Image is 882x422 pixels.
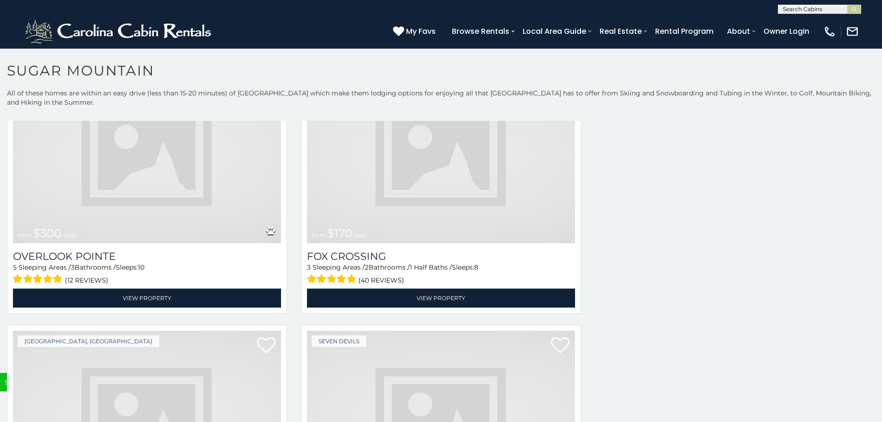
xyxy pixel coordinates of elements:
[312,232,325,239] span: from
[474,263,478,271] span: 8
[71,263,75,271] span: 3
[18,335,159,347] a: [GEOGRAPHIC_DATA], [GEOGRAPHIC_DATA]
[307,263,311,271] span: 3
[846,25,859,38] img: mail-regular-white.png
[410,263,452,271] span: 1 Half Baths /
[406,25,436,37] span: My Favs
[63,232,76,239] span: daily
[13,250,281,263] a: Overlook Pointe
[551,336,569,356] a: Add to favorites
[358,274,404,286] span: (40 reviews)
[365,263,369,271] span: 2
[518,23,591,39] a: Local Area Guide
[18,232,31,239] span: from
[13,63,281,243] a: from $300 daily
[13,289,281,308] a: View Property
[33,227,62,240] span: $300
[138,263,144,271] span: 10
[307,63,575,243] img: dummy-image.jpg
[327,227,352,240] span: $170
[257,336,275,356] a: Add to favorites
[13,263,17,271] span: 5
[393,25,438,38] a: My Favs
[65,274,108,286] span: (12 reviews)
[307,289,575,308] a: View Property
[307,263,575,286] div: Sleeping Areas / Bathrooms / Sleeps:
[722,23,755,39] a: About
[307,63,575,243] a: from $170 daily
[13,263,281,286] div: Sleeping Areas / Bathrooms / Sleeps:
[447,23,514,39] a: Browse Rentals
[312,335,366,347] a: Seven Devils
[13,63,281,243] img: dummy-image.jpg
[823,25,836,38] img: phone-regular-white.png
[354,232,367,239] span: daily
[759,23,814,39] a: Owner Login
[595,23,646,39] a: Real Estate
[307,250,575,263] a: Fox Crossing
[23,18,215,45] img: White-1-2.png
[651,23,718,39] a: Rental Program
